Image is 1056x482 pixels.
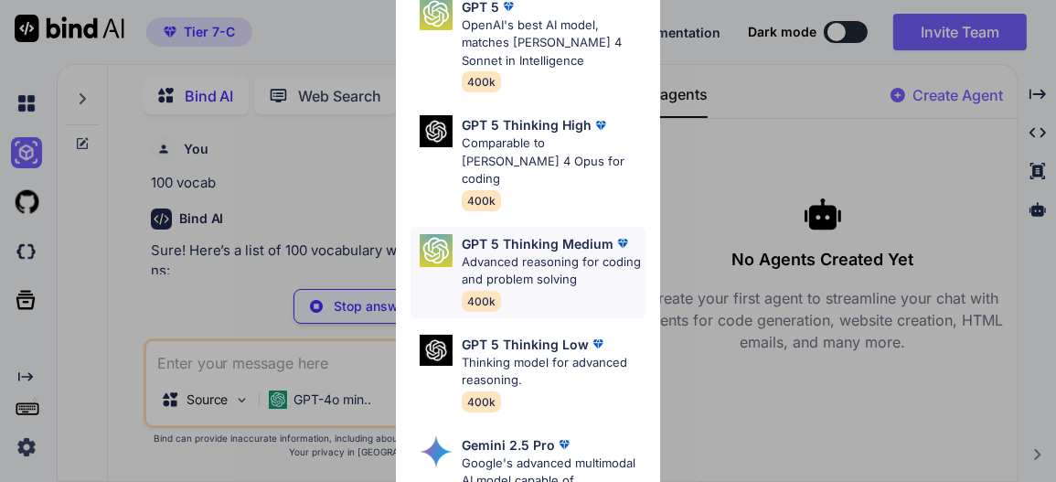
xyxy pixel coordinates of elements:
[462,234,613,253] p: GPT 5 Thinking Medium
[420,435,453,468] img: Pick Models
[555,435,573,454] img: premium
[462,291,501,312] span: 400k
[589,335,607,353] img: premium
[592,116,610,134] img: premium
[420,115,453,147] img: Pick Models
[462,435,555,455] p: Gemini 2.5 Pro
[462,190,501,211] span: 400k
[462,391,501,412] span: 400k
[462,134,645,188] p: Comparable to [PERSON_NAME] 4 Opus for coding
[462,354,645,390] p: Thinking model for advanced reasoning.
[462,115,592,134] p: GPT 5 Thinking High
[420,234,453,267] img: Pick Models
[462,335,589,354] p: GPT 5 Thinking Low
[462,16,645,70] p: OpenAI's best AI model, matches [PERSON_NAME] 4 Sonnet in Intelligence
[613,234,632,252] img: premium
[462,253,645,289] p: Advanced reasoning for coding and problem solving
[462,71,501,92] span: 400k
[420,335,453,367] img: Pick Models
